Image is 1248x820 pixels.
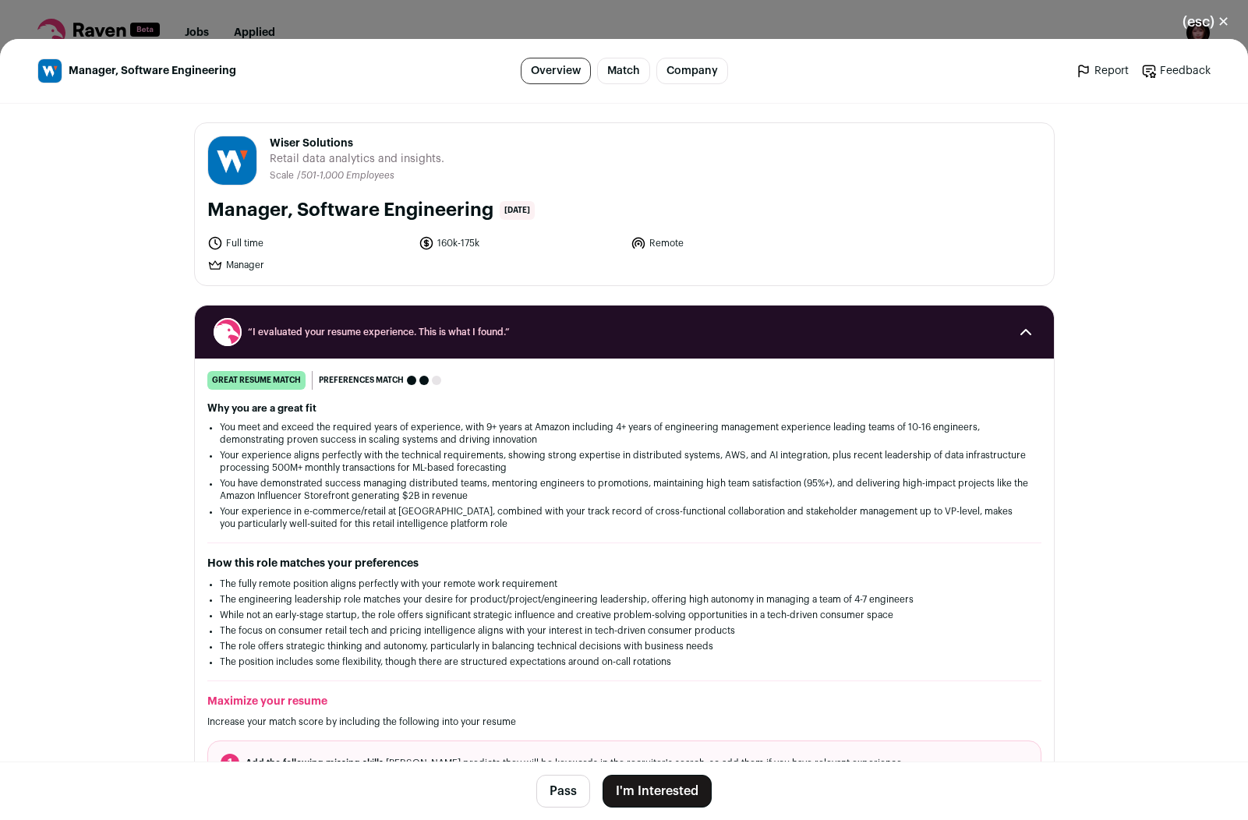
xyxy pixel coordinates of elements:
li: You meet and exceed the required years of experience, with 9+ years at Amazon including 4+ years ... [220,421,1029,446]
button: Close modal [1164,5,1248,39]
button: Pass [536,775,590,808]
li: Your experience aligns perfectly with the technical requirements, showing strong expertise in dis... [220,449,1029,474]
li: The position includes some flexibility, though there are structured expectations around on-call r... [220,656,1029,668]
span: Manager, Software Engineering [69,63,236,79]
a: Match [597,58,650,84]
div: great resume match [207,371,306,390]
h2: How this role matches your preferences [207,556,1041,571]
li: The engineering leadership role matches your desire for product/project/engineering leadership, o... [220,593,1029,606]
span: 1 [221,754,239,772]
img: 841895ecb9f623205df3cd87b3167cc86ffb3be2148e55013dcd5d9316eaa349.jpg [208,136,256,185]
span: 501-1,000 Employees [301,171,394,180]
li: / [297,170,394,182]
h1: Manager, Software Engineering [207,198,493,223]
li: The role offers strategic thinking and autonomy, particularly in balancing technical decisions wi... [220,640,1029,652]
li: Your experience in e-commerce/retail at [GEOGRAPHIC_DATA], combined with your track record of cro... [220,505,1029,530]
span: “I evaluated your resume experience. This is what I found.” [248,326,1001,338]
li: While not an early-stage startup, the role offers significant strategic influence and creative pr... [220,609,1029,621]
a: Overview [521,58,591,84]
li: 160k-175k [419,235,621,251]
span: Add the following missing skills. [246,758,386,768]
span: [DATE] [500,201,535,220]
li: Scale [270,170,297,182]
li: The focus on consumer retail tech and pricing intelligence aligns with your interest in tech-driv... [220,624,1029,637]
li: Remote [631,235,833,251]
button: I'm Interested [603,775,712,808]
li: You have demonstrated success managing distributed teams, mentoring engineers to promotions, main... [220,477,1029,502]
h2: Maximize your resume [207,694,1041,709]
li: The fully remote position aligns perfectly with your remote work requirement [220,578,1029,590]
a: Feedback [1141,63,1211,79]
span: Wiser Solutions [270,136,444,151]
a: Report [1076,63,1129,79]
h2: Why you are a great fit [207,402,1041,415]
img: 841895ecb9f623205df3cd87b3167cc86ffb3be2148e55013dcd5d9316eaa349.jpg [38,59,62,83]
span: Preferences match [319,373,404,388]
li: Manager [207,257,410,273]
p: Increase your match score by including the following into your resume [207,716,1041,728]
a: Company [656,58,728,84]
span: Retail data analytics and insights. [270,151,444,167]
span: [PERSON_NAME] predicts they will be keywords in the recruiter's search, so add them if you have r... [246,757,904,769]
li: Full time [207,235,410,251]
